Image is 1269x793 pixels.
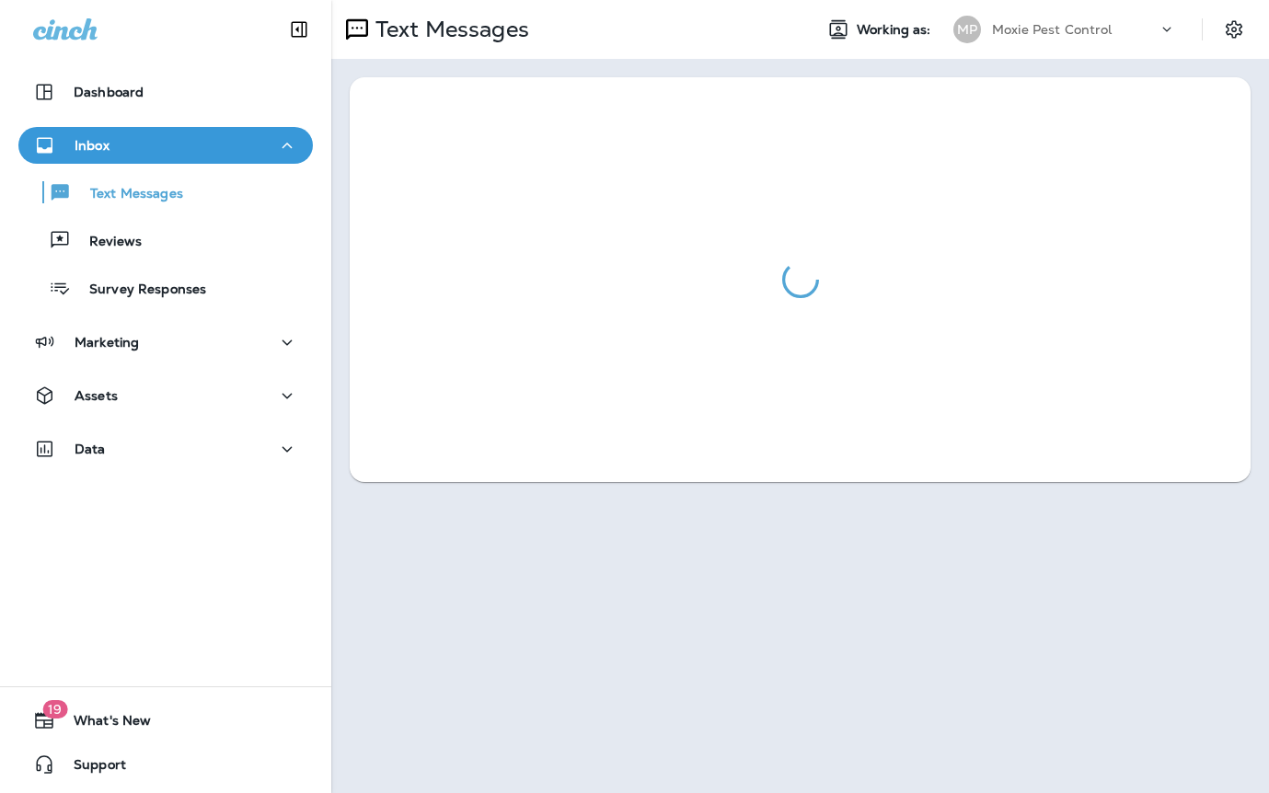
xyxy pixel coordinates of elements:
[368,16,529,43] p: Text Messages
[18,702,313,739] button: 19What's New
[18,269,313,307] button: Survey Responses
[42,700,67,718] span: 19
[75,442,106,456] p: Data
[992,22,1113,37] p: Moxie Pest Control
[18,127,313,164] button: Inbox
[18,377,313,414] button: Assets
[75,138,110,153] p: Inbox
[18,431,313,467] button: Data
[75,388,118,403] p: Assets
[18,746,313,783] button: Support
[18,221,313,259] button: Reviews
[18,74,313,110] button: Dashboard
[72,186,183,203] p: Text Messages
[1217,13,1251,46] button: Settings
[55,713,151,735] span: What's New
[75,335,139,350] p: Marketing
[857,22,935,38] span: Working as:
[71,282,206,299] p: Survey Responses
[71,234,142,251] p: Reviews
[18,324,313,361] button: Marketing
[55,757,126,779] span: Support
[74,85,144,99] p: Dashboard
[18,173,313,212] button: Text Messages
[953,16,981,43] div: MP
[273,11,325,48] button: Collapse Sidebar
